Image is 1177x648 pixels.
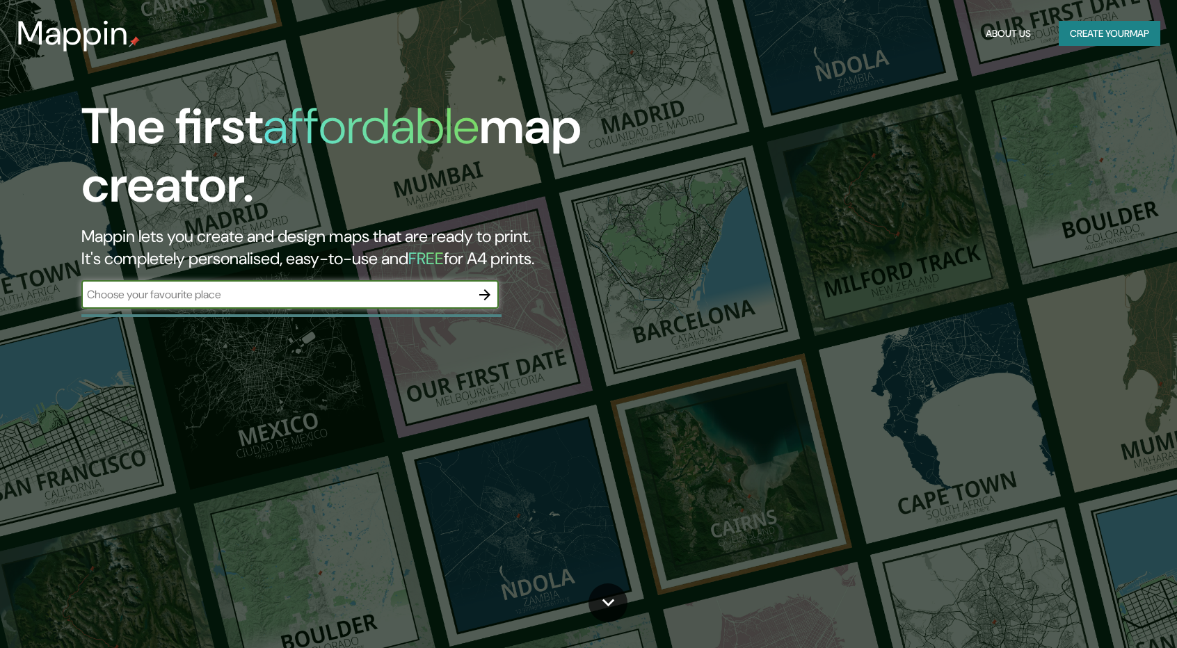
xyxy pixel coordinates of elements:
h5: FREE [408,248,444,269]
h1: The first map creator. [81,97,670,225]
input: Choose your favourite place [81,286,471,302]
button: Create yourmap [1059,21,1160,47]
img: mappin-pin [129,36,140,47]
h3: Mappin [17,14,129,53]
button: About Us [980,21,1036,47]
h2: Mappin lets you create and design maps that are ready to print. It's completely personalised, eas... [81,225,670,270]
h1: affordable [263,94,479,159]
